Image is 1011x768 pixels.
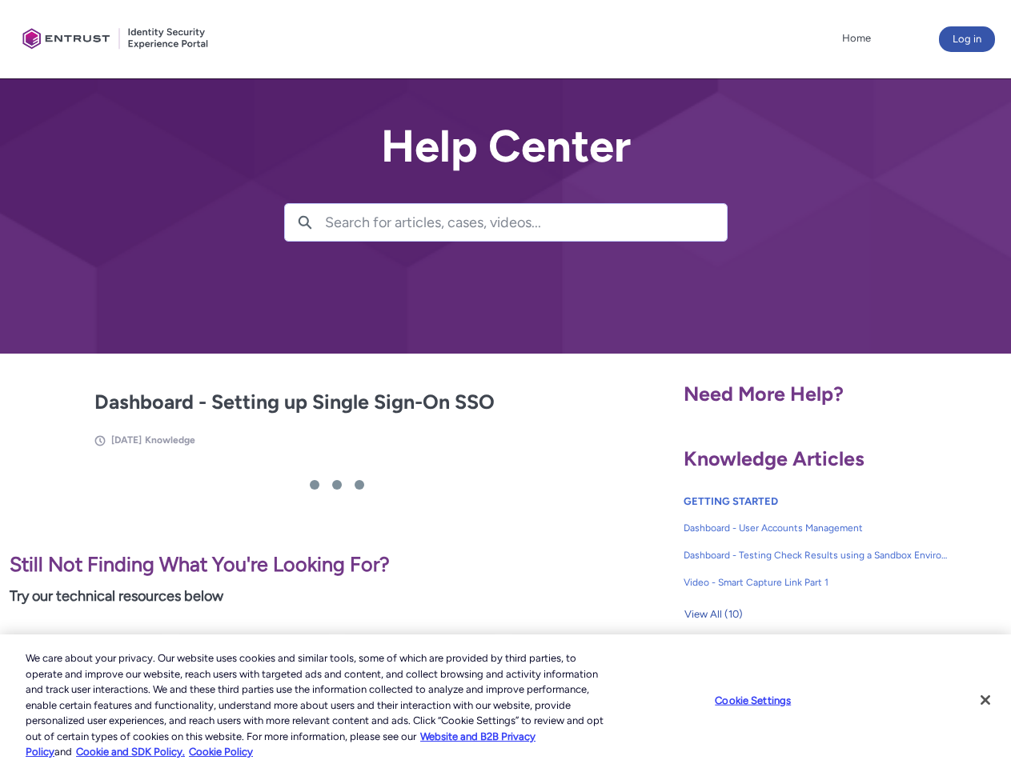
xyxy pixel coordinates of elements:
[968,682,1003,718] button: Close
[94,387,580,418] h2: Dashboard - Setting up Single Sign-On SSO
[684,575,949,590] span: Video - Smart Capture Link Part 1
[26,650,607,760] div: We care about your privacy. Our website uses cookies and similar tools, some of which are provide...
[684,495,778,507] a: GETTING STARTED
[838,26,875,50] a: Home
[10,586,664,607] p: Try our technical resources below
[189,746,253,758] a: Cookie Policy
[939,26,995,52] button: Log in
[684,446,865,470] span: Knowledge Articles
[284,122,728,171] h2: Help Center
[703,684,803,716] button: Cookie Settings
[76,746,185,758] a: Cookie and SDK Policy.
[684,569,949,596] a: Video - Smart Capture Link Part 1
[684,382,844,406] span: Need More Help?
[684,548,949,562] span: Dashboard - Testing Check Results using a Sandbox Environment
[684,602,743,626] span: View All (10)
[684,542,949,569] a: Dashboard - Testing Check Results using a Sandbox Environment
[684,602,744,627] button: View All (10)
[285,204,325,241] button: Search
[325,204,727,241] input: Search for articles, cases, videos...
[684,514,949,542] a: Dashboard - User Accounts Management
[10,550,664,580] p: Still Not Finding What You're Looking For?
[145,433,195,447] li: Knowledge
[684,521,949,535] span: Dashboard - User Accounts Management
[111,434,142,446] span: [DATE]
